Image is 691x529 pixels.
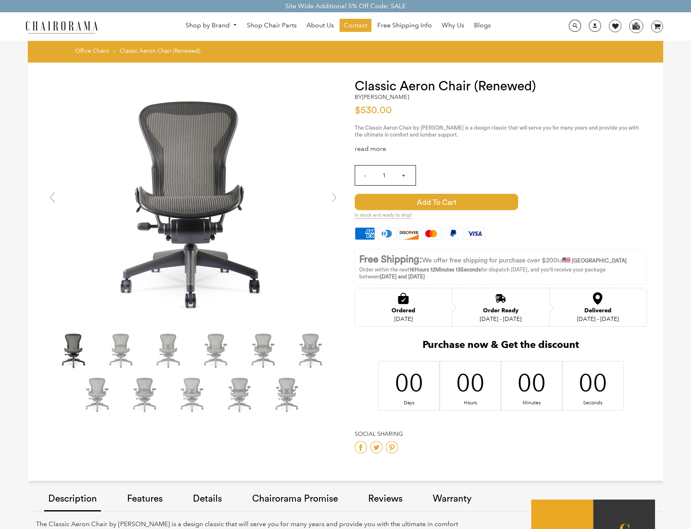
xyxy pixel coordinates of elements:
[125,374,165,415] img: Classic Aeron Chair (Renewed) - chairorama
[219,374,260,415] img: Classic Aeron Chair (Renewed) - chairorama
[306,21,334,30] span: About Us
[364,476,407,522] a: Reviews
[409,267,481,272] span: 16Hours 12Minutes 13Seconds
[355,430,647,437] h4: Social Sharing
[21,20,103,34] img: chairorama
[355,105,392,115] span: $530.00
[101,330,142,371] img: Classic Aeron Chair (Renewed) - chairorama
[377,21,432,30] span: Free Shipping Info
[391,316,415,322] div: [DATE]
[463,367,477,399] div: 00
[359,253,642,266] p: to
[355,194,518,210] span: Add to Cart
[572,258,627,263] strong: [GEOGRAPHIC_DATA]
[243,19,301,32] a: Shop Chair Parts
[577,307,619,314] div: Delivered
[355,125,639,137] span: The Classic Aeron Chair by [PERSON_NAME] is a design classic that will serve you for many years a...
[123,476,167,522] a: Features
[148,330,189,371] img: Classic Aeron Chair (Renewed) - chairorama
[391,307,415,314] div: Ordered
[344,21,367,30] span: Contact
[402,400,416,406] div: Days
[480,307,521,314] div: Order Ready
[247,21,297,30] span: Shop Chair Parts
[394,166,413,185] input: +
[248,476,342,522] a: Chairorama Promise
[402,367,416,399] div: 00
[355,145,647,153] div: read more
[44,486,101,511] a: Description
[291,330,331,371] img: Classic Aeron Chair (Renewed) - chairorama
[71,197,316,205] a: Classic Aeron Chair (Renewed) - chairorama
[181,19,241,32] a: Shop by Brand
[438,19,468,32] a: Why Us
[137,19,539,34] nav: DesktopNavigation
[355,212,412,219] span: In stock and ready to ship!
[71,79,316,324] img: Classic Aeron Chair (Renewed) - chairorama
[442,21,464,30] span: Why Us
[75,47,203,58] nav: breadcrumbs
[474,21,491,30] span: Blogs
[480,316,521,322] div: [DATE] - [DATE]
[577,316,619,322] div: [DATE] - [DATE]
[75,47,109,54] a: Office Chairs
[359,267,642,280] p: Order within the next for dispatch [DATE], and you'll receive your package between
[470,19,495,32] a: Blogs
[630,20,642,32] img: WhatsApp_Image_2024-07-12_at_16.23.01.webp
[373,19,436,32] a: Free Shipping Info
[243,330,284,371] img: Classic Aeron Chair (Renewed) - chairorama
[525,400,538,406] div: Minutes
[463,400,477,406] div: Hours
[302,19,338,32] a: About Us
[120,47,200,54] span: Classic Aeron Chair (Renewed)
[355,166,375,185] input: -
[172,374,213,415] img: Classic Aeron Chair (Renewed) - chairorama
[586,367,599,399] div: 00
[380,274,425,279] strong: [DATE] and [DATE]
[114,47,115,54] span: ›
[355,94,409,101] h2: by
[355,339,647,355] h2: Purchase now & Get the discount
[586,400,599,406] div: Seconds
[196,330,237,371] img: Classic Aeron Chair (Renewed) - chairorama
[359,255,422,264] strong: Free Shipping:
[429,476,476,522] a: Warranty
[267,374,308,415] img: Classic Aeron Chair (Renewed) - chairorama
[77,374,118,415] img: Classic Aeron Chair (Renewed) - chairorama
[355,194,559,210] button: Add to Cart
[422,257,557,264] span: We offer free shipping for purchase over $200
[54,330,94,371] img: Classic Aeron Chair (Renewed) - chairorama
[189,476,226,522] a: Details
[525,367,538,399] div: 00
[340,19,371,32] a: Contact
[355,79,647,94] h1: Classic Aeron Chair (Renewed)
[362,93,409,101] a: [PERSON_NAME]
